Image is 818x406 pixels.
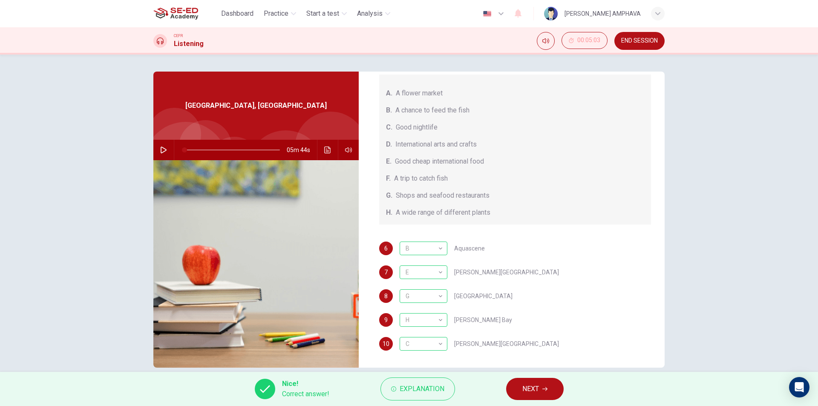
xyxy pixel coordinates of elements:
span: NEXT [522,383,539,395]
span: E. [386,156,392,167]
span: 7 [384,269,388,275]
img: en [482,11,493,17]
div: E [400,260,444,285]
button: END SESSION [614,32,665,50]
span: 10 [383,341,389,347]
button: Practice [260,6,300,21]
span: Dashboard [221,9,253,19]
span: A chance to feed the fish [395,105,469,115]
button: Start a test [303,6,350,21]
img: SE-ED Academy logo [153,5,198,22]
span: [PERSON_NAME] Bay [454,317,512,323]
span: A wide range of different plants [396,207,490,218]
span: A trip to catch fish [394,173,448,184]
span: 6 [384,245,388,251]
div: G [400,284,444,308]
div: Hide [562,32,608,50]
span: Nice! [282,379,329,389]
span: International arts and crafts [395,139,477,150]
span: [GEOGRAPHIC_DATA] [454,293,513,299]
span: 9 [384,317,388,323]
div: Open Intercom Messenger [789,377,809,397]
span: A flower market [396,88,443,98]
span: [PERSON_NAME][GEOGRAPHIC_DATA] [454,341,559,347]
span: END SESSION [621,37,658,44]
span: Start a test [306,9,339,19]
a: SE-ED Academy logo [153,5,218,22]
span: 05m 44s [287,140,317,160]
div: Mute [537,32,555,50]
span: Good nightlife [396,122,438,132]
button: Explanation [380,377,455,400]
div: [PERSON_NAME] AMPHAVA [565,9,641,19]
span: 8 [384,293,388,299]
div: B [400,236,444,261]
span: [GEOGRAPHIC_DATA], [GEOGRAPHIC_DATA] [185,101,327,111]
span: F. [386,173,391,184]
span: Good cheap international food [395,156,484,167]
div: C [400,332,444,356]
span: B. [386,105,392,115]
button: 00:05:03 [562,32,608,49]
span: Aquascene [454,245,485,251]
img: Profile picture [544,7,558,20]
button: Click to see the audio transcription [321,140,334,160]
button: Analysis [354,6,394,21]
div: H [400,308,444,332]
button: Dashboard [218,6,257,21]
span: H. [386,207,392,218]
span: Explanation [400,383,444,395]
span: Shops and seafood restaurants [396,190,490,201]
button: NEXT [506,378,564,400]
span: G. [386,190,392,201]
span: CEFR [174,33,183,39]
span: A. [386,88,392,98]
span: D. [386,139,392,150]
span: 00:05:03 [577,37,600,44]
span: C. [386,122,392,132]
span: [PERSON_NAME][GEOGRAPHIC_DATA] [454,269,559,275]
span: Correct answer! [282,389,329,399]
img: Darwin, Australia [153,160,359,368]
span: Analysis [357,9,383,19]
span: Practice [264,9,288,19]
h1: Listening [174,39,204,49]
